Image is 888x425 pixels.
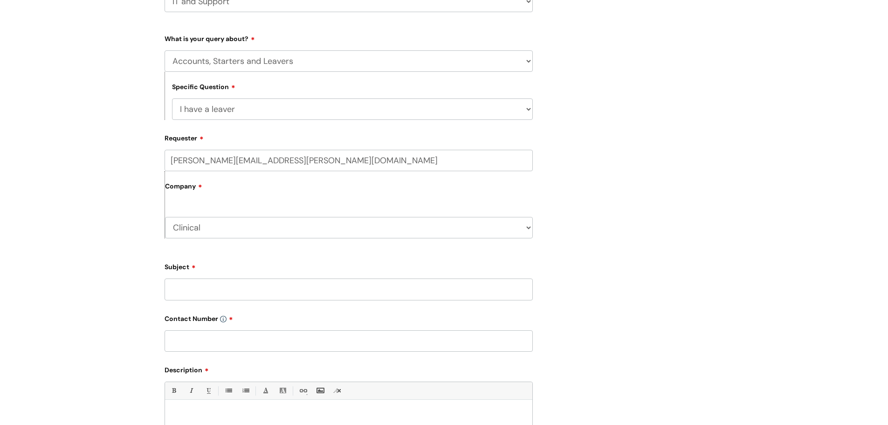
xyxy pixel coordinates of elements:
a: 1. Ordered List (Ctrl-Shift-8) [240,385,251,397]
a: • Unordered List (Ctrl-Shift-7) [222,385,234,397]
label: Company [165,179,533,200]
a: Remove formatting (Ctrl-\) [331,385,343,397]
a: Underline(Ctrl-U) [202,385,214,397]
label: Specific Question [172,82,235,91]
a: Insert Image... [314,385,326,397]
a: Italic (Ctrl-I) [185,385,197,397]
label: Contact Number [165,312,533,323]
label: What is your query about? [165,32,533,43]
label: Requester [165,131,533,142]
label: Subject [165,260,533,271]
a: Back Color [277,385,289,397]
img: info-icon.svg [220,316,227,322]
a: Bold (Ctrl-B) [168,385,179,397]
input: Email [165,150,533,171]
a: Font Color [260,385,271,397]
a: Link [297,385,309,397]
label: Description [165,363,533,374]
